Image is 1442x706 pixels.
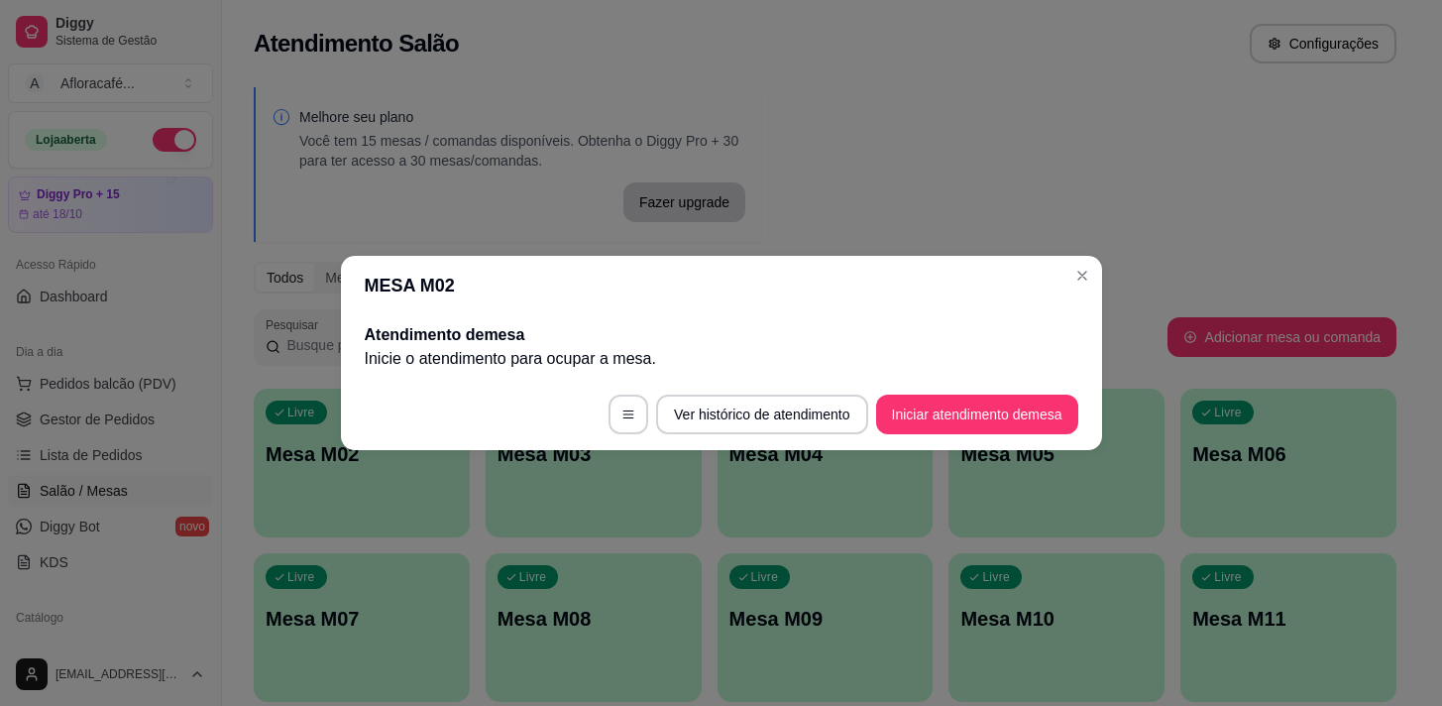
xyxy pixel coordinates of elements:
button: Ver histórico de atendimento [656,395,867,434]
button: Iniciar atendimento demesa [876,395,1078,434]
header: MESA M02 [341,256,1102,315]
button: Close [1066,260,1098,292]
h2: Atendimento de mesa [365,323,1078,347]
p: Inicie o atendimento para ocupar a mesa . [365,347,1078,371]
